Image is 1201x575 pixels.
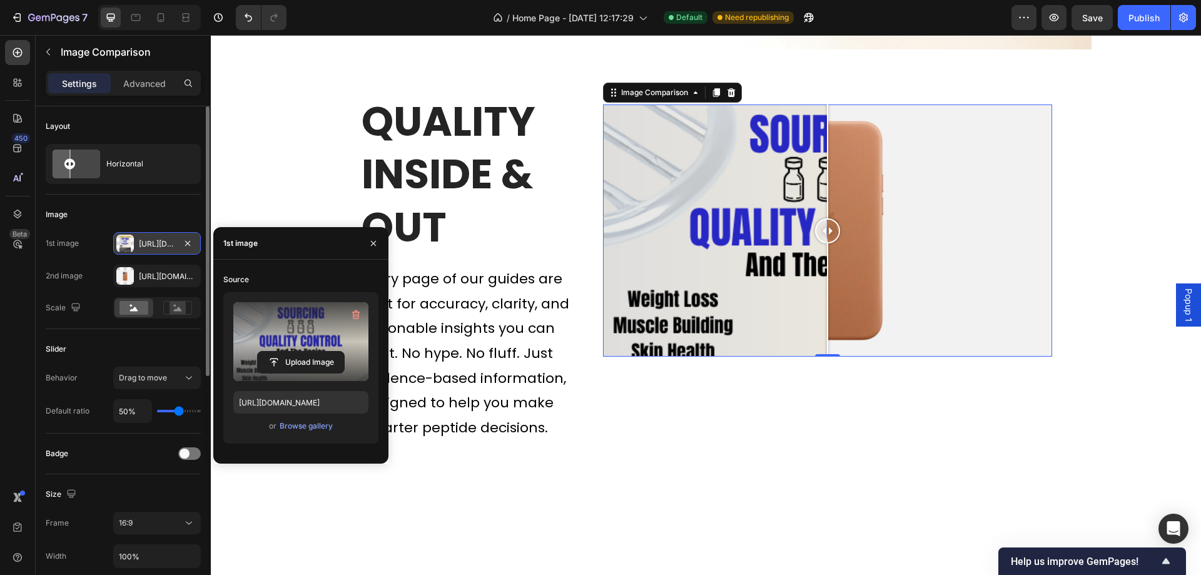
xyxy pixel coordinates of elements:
[676,12,702,23] span: Default
[119,373,167,382] span: Drag to move
[82,10,88,25] p: 7
[139,238,175,250] div: [URL][DOMAIN_NAME]
[1128,11,1160,24] div: Publish
[223,274,249,285] div: Source
[46,270,83,282] div: 2nd image
[46,551,66,562] div: Width
[211,35,1201,575] iframe: Design area
[46,486,79,503] div: Size
[279,420,333,432] button: Browse gallery
[512,11,634,24] span: Home Page - [DATE] 12:17:29
[149,416,295,447] button: <p><span style="font-size:20px;">SHOP THE RANGE</span></p>
[236,5,286,30] div: Undo/Redo
[114,545,200,567] input: Auto
[223,238,258,249] div: 1st image
[46,300,83,317] div: Scale
[46,238,79,249] div: 1st image
[114,400,151,422] input: Auto
[151,232,373,405] p: Every page of our guides are built for accuracy, clarity, and actionable insights you can trust. ...
[1082,13,1103,23] span: Save
[46,448,68,459] div: Badge
[971,253,984,287] span: Popup 1
[1011,554,1173,569] button: Show survey - Help us improve GemPages!
[113,512,201,534] button: 16:9
[9,229,30,239] div: Beta
[139,271,198,282] div: [URL][DOMAIN_NAME]
[507,11,510,24] span: /
[257,351,345,374] button: Upload Image
[5,5,93,30] button: 7
[46,121,70,132] div: Layout
[106,150,183,178] div: Horizontal
[62,77,97,90] p: Settings
[46,517,69,529] div: Frame
[46,343,66,355] div: Slider
[725,12,789,23] span: Need republishing
[408,52,480,63] div: Image Comparison
[46,372,78,384] div: Behavior
[170,422,275,439] span: SHOP THE RANGE
[149,59,374,221] h2: Quality Inside & Out
[61,44,196,59] p: Image Comparison
[1072,5,1113,30] button: Save
[46,209,68,220] div: Image
[280,420,333,432] div: Browse gallery
[1118,5,1170,30] button: Publish
[46,405,89,417] div: Default ratio
[233,391,368,414] input: https://example.com/image.jpg
[123,77,166,90] p: Advanced
[1011,556,1158,567] span: Help us improve GemPages!
[12,133,30,143] div: 450
[113,367,201,389] button: Drag to move
[119,518,133,527] span: 16:9
[269,419,276,434] span: or
[1158,514,1188,544] div: Open Intercom Messenger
